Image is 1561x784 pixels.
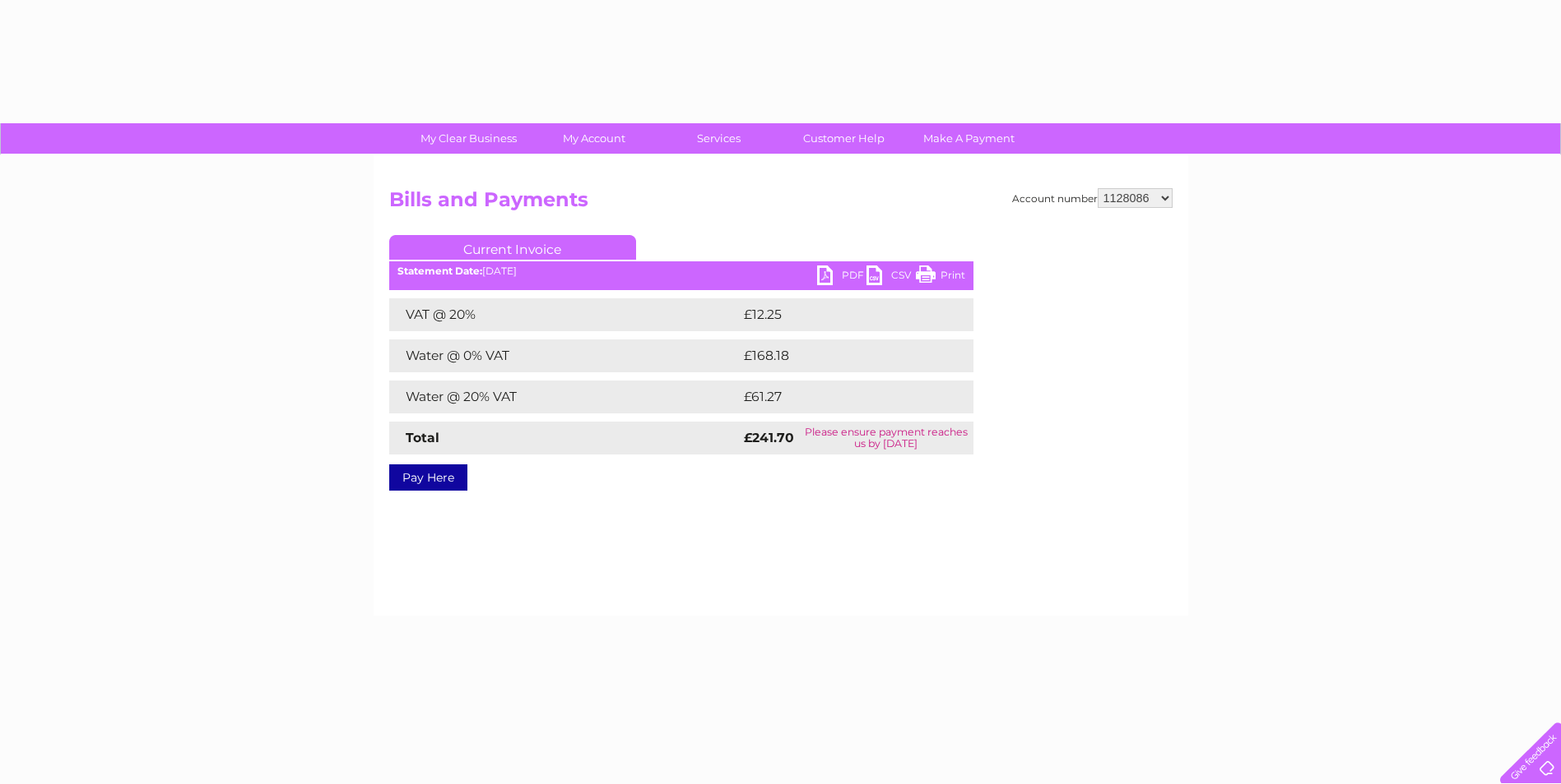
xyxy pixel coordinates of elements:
[740,339,942,372] td: £168.18
[1012,188,1173,208] div: Account number
[916,265,965,289] a: Print
[651,123,787,154] a: Services
[526,123,662,154] a: My Account
[389,265,973,277] div: [DATE]
[389,188,1173,219] h2: Bills and Payments
[389,339,740,372] td: Water @ 0% VAT
[776,123,912,154] a: Customer Help
[901,123,1037,154] a: Make A Payment
[744,430,794,445] strong: £241.70
[799,422,973,454] td: Please ensure payment reaches us by [DATE]
[397,265,482,277] b: Statement Date:
[866,265,916,289] a: CSV
[401,123,537,154] a: My Clear Business
[817,265,866,289] a: PDF
[740,380,938,413] td: £61.27
[406,430,439,445] strong: Total
[389,235,636,260] a: Current Invoice
[389,464,467,491] a: Pay Here
[740,298,938,331] td: £12.25
[389,298,740,331] td: VAT @ 20%
[389,380,740,413] td: Water @ 20% VAT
